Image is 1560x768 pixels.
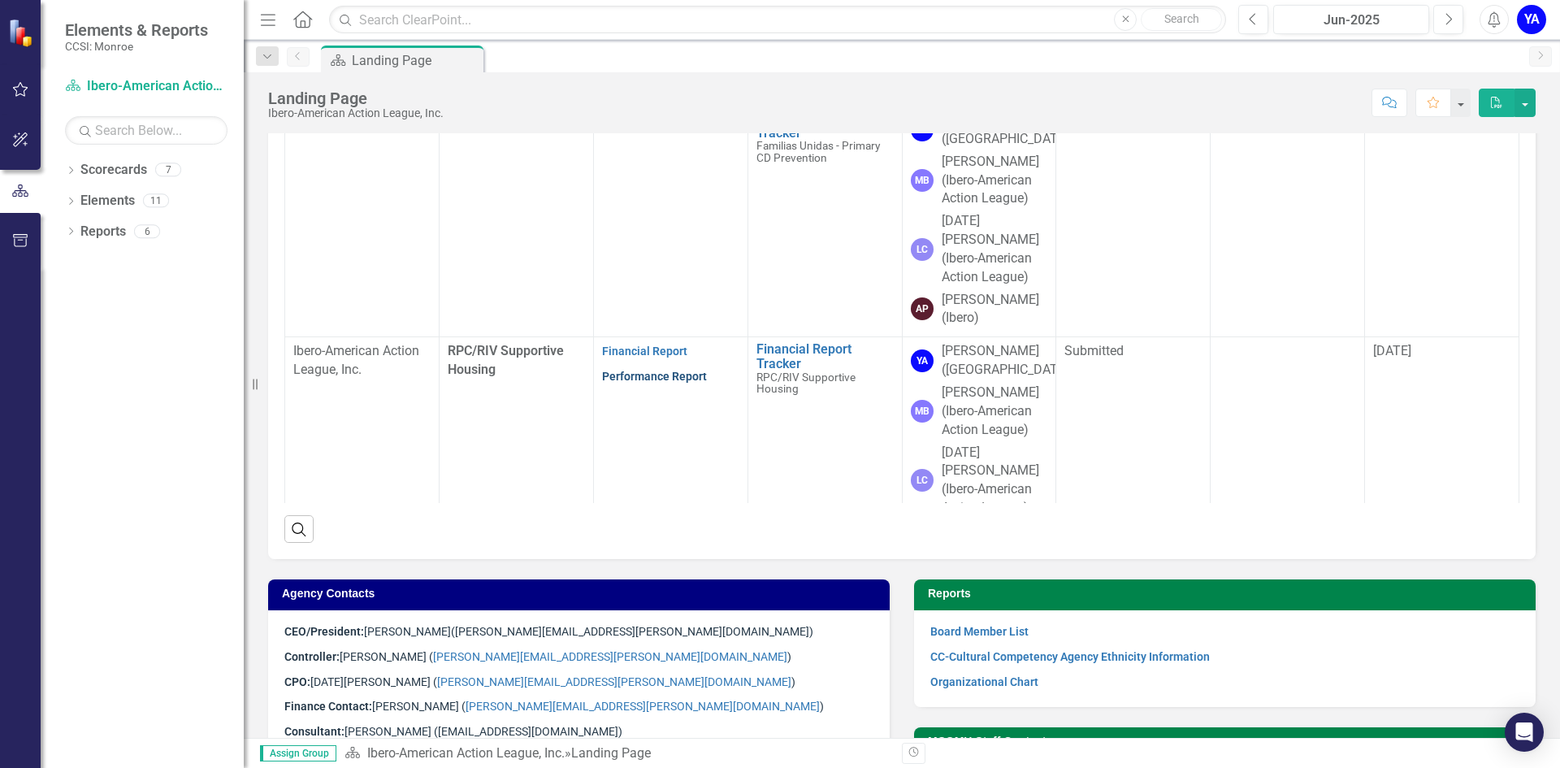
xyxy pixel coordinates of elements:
span: Assign Group [260,745,336,761]
button: Search [1141,8,1222,31]
button: Jun-2025 [1273,5,1429,34]
div: LC [911,238,934,261]
small: CCSI: Monroe [65,40,208,53]
a: [PERSON_NAME][EMAIL_ADDRESS][PERSON_NAME][DOMAIN_NAME] [466,700,820,713]
div: [PERSON_NAME] (Ibero) [942,291,1048,328]
p: Ibero-American Action League, Inc. [293,342,431,380]
a: Ibero-American Action League, Inc. [367,745,565,761]
div: 11 [143,194,169,208]
strong: Consultant: [284,725,344,738]
td: Double-Click to Edit [1211,337,1365,568]
td: Double-Click to Edit Right Click for Context Menu [747,337,902,568]
div: AP [911,297,934,320]
td: Double-Click to Edit Right Click for Context Menu [747,106,902,337]
span: [DATE][PERSON_NAME] ( ) [284,675,795,688]
div: » [344,744,890,763]
span: ([PERSON_NAME][EMAIL_ADDRESS][PERSON_NAME][DOMAIN_NAME]) [451,625,813,638]
span: [PERSON_NAME] ( ) [284,700,824,713]
span: [PERSON_NAME] ( ) [284,650,791,663]
a: Elements [80,192,135,210]
div: Open Intercom Messenger [1505,713,1544,752]
span: RPC/RIV Supportive Housing [756,371,856,396]
button: YA [1517,5,1546,34]
div: 7 [155,163,181,177]
a: Financial Report [602,345,687,358]
a: [PERSON_NAME][EMAIL_ADDRESS][PERSON_NAME][DOMAIN_NAME] [437,675,791,688]
input: Search ClearPoint... [329,6,1226,34]
strong: CPO: [284,675,310,688]
div: Landing Page [571,745,651,761]
td: Double-Click to Edit [1056,106,1211,337]
input: Search Below... [65,116,227,145]
span: Elements & Reports [65,20,208,40]
td: Double-Click to Edit [1211,106,1365,337]
img: ClearPoint Strategy [8,19,37,47]
div: LC [911,469,934,492]
div: Ibero-American Action League, Inc. [268,107,444,119]
div: [PERSON_NAME] (Ibero-American Action League) [942,153,1048,209]
a: Scorecards [80,161,147,180]
strong: CEO/President: [284,625,364,638]
h3: Agency Contacts [282,588,882,600]
a: Board Member List [930,625,1029,638]
span: [PERSON_NAME] ([EMAIL_ADDRESS][DOMAIN_NAME]) [284,725,622,738]
div: 6 [134,224,160,238]
span: Familias Unidas - Primary CD Prevention [756,139,880,164]
div: [PERSON_NAME] ([GEOGRAPHIC_DATA]) [942,342,1073,380]
a: CC-Cultural Competency Agency Ethnicity Information [930,650,1210,663]
div: MB [911,169,934,192]
a: Financial Report Tracker [756,342,894,371]
div: [DATE][PERSON_NAME] (Ibero-American Action League) [942,212,1048,286]
h3: MCOMH Staff Contacts [928,735,1527,748]
span: Submitted [1064,343,1124,358]
div: [DATE][PERSON_NAME] (Ibero-American Action League) [942,444,1048,518]
a: [PERSON_NAME][EMAIL_ADDRESS][PERSON_NAME][DOMAIN_NAME] [433,650,787,663]
span: [DATE] [1373,343,1411,358]
a: Organizational Chart [930,675,1038,688]
div: YA [911,349,934,372]
strong: Controller: [284,650,340,663]
a: Ibero-American Action League, Inc. [65,77,227,96]
a: Reports [80,223,126,241]
div: Jun-2025 [1279,11,1423,30]
td: Double-Click to Edit [1056,337,1211,568]
div: Landing Page [352,50,479,71]
h3: Reports [928,588,1527,600]
span: RPC/RIV Supportive Housing [448,343,564,377]
div: Landing Page [268,89,444,107]
span: Search [1164,12,1199,25]
div: [PERSON_NAME] (Ibero-American Action League) [942,384,1048,440]
span: [PERSON_NAME] [284,625,451,638]
div: MB [911,400,934,423]
a: Performance Report [602,370,707,383]
strong: Finance Contact: [284,700,372,713]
